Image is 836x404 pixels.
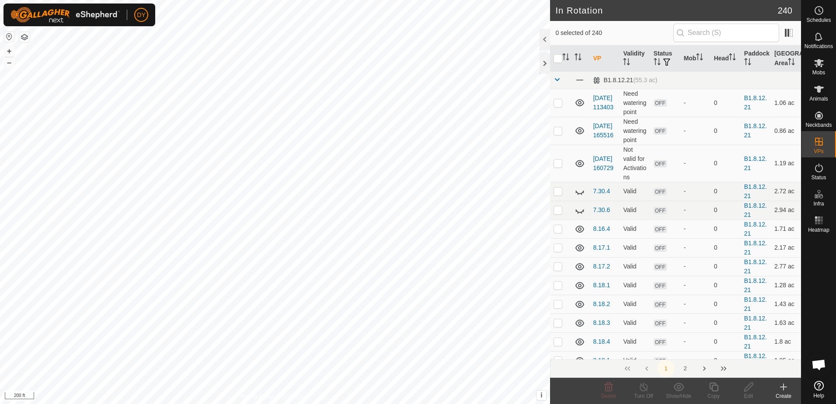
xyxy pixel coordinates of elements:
[801,377,836,402] a: Help
[654,301,667,308] span: OFF
[620,45,650,72] th: Validity
[711,117,741,145] td: 0
[812,70,825,75] span: Mobs
[593,188,610,195] a: 7.30.4
[809,96,828,101] span: Animals
[620,219,650,238] td: Valid
[654,59,661,66] p-sorticon: Activate to sort
[711,145,741,182] td: 0
[684,243,707,252] div: -
[729,55,736,62] p-sorticon: Activate to sort
[711,238,741,257] td: 0
[711,295,741,313] td: 0
[623,59,630,66] p-sorticon: Activate to sort
[240,393,273,401] a: Privacy Policy
[575,55,582,62] p-sorticon: Activate to sort
[620,238,650,257] td: Valid
[593,225,610,232] a: 8.16.4
[593,94,613,111] a: [DATE] 113403
[654,188,667,195] span: OFF
[593,357,610,364] a: 8.19.1
[744,202,767,218] a: B1.8.12.21
[593,282,610,289] a: 8.18.1
[744,315,767,331] a: B1.8.12.21
[620,351,650,370] td: Valid
[137,10,145,20] span: DY
[771,89,801,117] td: 1.06 ac
[711,201,741,219] td: 0
[771,295,801,313] td: 1.43 ac
[589,45,620,72] th: VP
[593,77,657,84] div: B1.8.12.21
[654,263,667,271] span: OFF
[684,337,707,346] div: -
[771,332,801,351] td: 1.8 ac
[680,45,711,72] th: Mob
[555,28,673,38] span: 0 selected of 240
[711,89,741,117] td: 0
[593,244,610,251] a: 8.17.1
[620,145,650,182] td: Not valid for Activations
[711,313,741,332] td: 0
[593,263,610,270] a: 8.17.2
[715,360,732,377] button: Last Page
[771,351,801,370] td: 1.95 ac
[711,332,741,351] td: 0
[806,17,831,23] span: Schedules
[744,296,767,312] a: B1.8.12.21
[731,392,766,400] div: Edit
[657,360,675,377] button: 1
[711,351,741,370] td: 0
[536,390,546,400] button: i
[562,55,569,62] p-sorticon: Activate to sort
[620,276,650,295] td: Valid
[654,282,667,289] span: OFF
[744,352,767,369] a: B1.8.12.21
[620,295,650,313] td: Valid
[813,393,824,398] span: Help
[805,44,833,49] span: Notifications
[684,281,707,290] div: -
[806,352,832,378] div: Open chat
[684,205,707,215] div: -
[684,98,707,108] div: -
[696,360,713,377] button: Next Page
[771,238,801,257] td: 2.17 ac
[620,257,650,276] td: Valid
[771,117,801,145] td: 0.86 ac
[711,257,741,276] td: 0
[684,262,707,271] div: -
[620,89,650,117] td: Need watering point
[650,45,680,72] th: Status
[744,59,751,66] p-sorticon: Activate to sort
[684,356,707,365] div: -
[601,393,617,399] span: Delete
[744,221,767,237] a: B1.8.12.21
[19,32,30,42] button: Map Layers
[771,145,801,182] td: 1.19 ac
[808,227,829,233] span: Heatmap
[654,320,667,327] span: OFF
[684,300,707,309] div: -
[4,57,14,68] button: –
[684,318,707,327] div: -
[684,224,707,233] div: -
[626,392,661,400] div: Turn Off
[771,45,801,72] th: [GEOGRAPHIC_DATA] Area
[744,240,767,256] a: B1.8.12.21
[654,244,667,252] span: OFF
[684,187,707,196] div: -
[684,126,707,136] div: -
[620,117,650,145] td: Need watering point
[744,94,767,111] a: B1.8.12.21
[771,276,801,295] td: 1.28 ac
[4,46,14,56] button: +
[555,5,777,16] h2: In Rotation
[661,392,696,400] div: Show/Hide
[814,149,823,154] span: VPs
[676,360,694,377] button: 2
[593,206,610,213] a: 7.30.6
[654,357,667,365] span: OFF
[805,122,832,128] span: Neckbands
[654,338,667,346] span: OFF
